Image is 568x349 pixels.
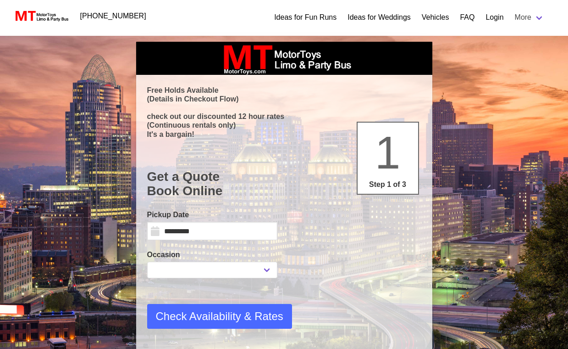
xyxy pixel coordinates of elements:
label: Occasion [147,249,277,260]
p: Free Holds Available [147,86,421,95]
p: Step 1 of 3 [361,179,414,190]
a: Login [485,12,503,23]
a: Ideas for Fun Runs [274,12,336,23]
span: Check Availability & Rates [156,308,283,325]
p: check out our discounted 12 hour rates [147,112,421,121]
h1: Get a Quote Book Online [147,169,421,198]
button: Check Availability & Rates [147,304,292,329]
img: MotorToys Logo [13,10,69,23]
a: [PHONE_NUMBER] [75,7,152,25]
span: 1 [375,127,401,178]
p: (Continuous rentals only) [147,121,421,129]
p: (Details in Checkout Flow) [147,95,421,103]
label: Pickup Date [147,209,277,220]
a: FAQ [460,12,474,23]
img: box_logo_brand.jpeg [215,42,353,75]
a: Vehicles [422,12,449,23]
a: More [509,8,550,27]
a: Ideas for Weddings [347,12,411,23]
p: It's a bargain! [147,130,421,139]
